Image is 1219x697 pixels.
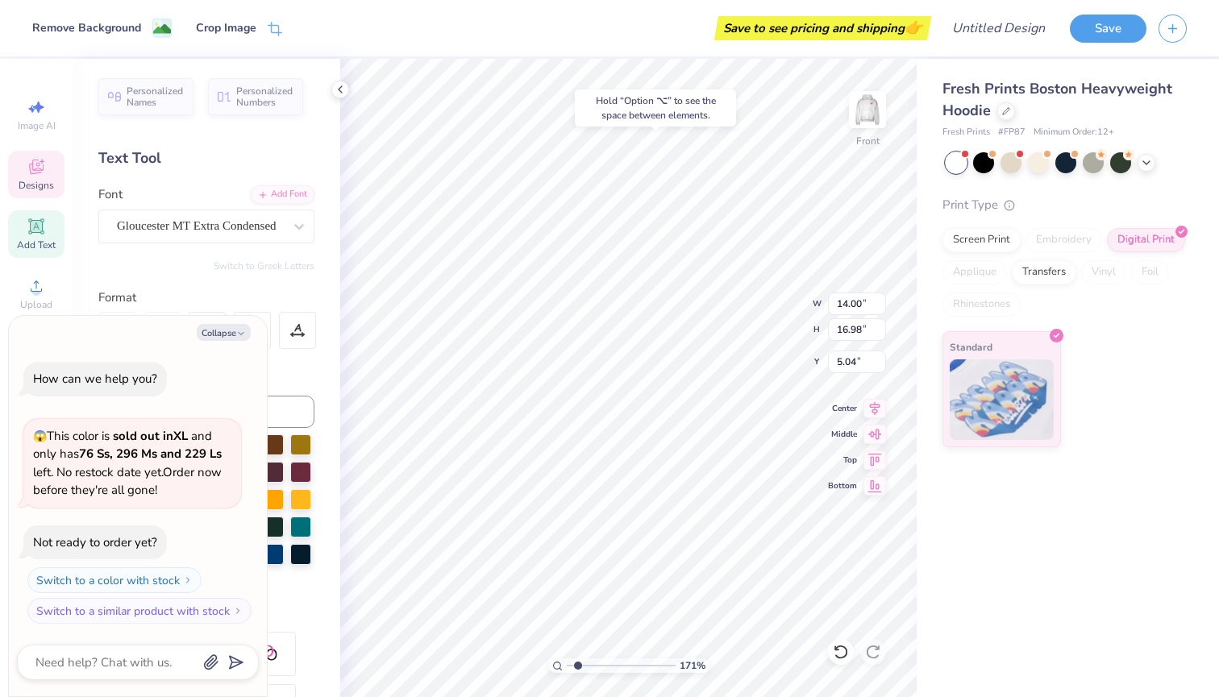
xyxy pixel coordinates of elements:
[1026,228,1102,252] div: Embroidery
[214,259,314,272] button: Switch to Greek Letters
[828,403,857,414] span: Center
[942,292,1021,317] div: Rhinestones
[98,147,314,169] div: Text Tool
[856,134,880,148] div: Front
[942,228,1021,252] div: Screen Print
[19,179,54,192] span: Designs
[79,446,222,462] strong: 76 Ss, 296 Ms and 229 Ls
[33,429,47,444] span: 😱
[33,371,157,387] div: How can we help you?
[575,89,736,127] div: Hold “Option ⌥” to see the space between elements.
[32,19,141,36] div: Remove Background
[183,575,193,585] img: Switch to a color with stock
[851,93,884,126] img: Front
[33,428,222,499] span: This color is and only has left . No restock date yet. Order now before they're all gone!
[236,85,293,108] span: Personalized Numbers
[828,480,857,492] span: Bottom
[828,429,857,440] span: Middle
[718,16,927,40] div: Save to see pricing and shipping
[905,18,922,37] span: 👉
[942,196,1187,214] div: Print Type
[18,119,56,132] span: Image AI
[98,288,316,307] div: Format
[942,79,1172,120] span: Fresh Prints Boston Heavyweight Hoodie
[127,85,184,108] span: Personalized Names
[20,298,52,311] span: Upload
[950,338,992,355] span: Standard
[27,598,252,624] button: Switch to a similar product with stock
[1012,260,1076,284] div: Transfers
[1034,126,1114,139] span: Minimum Order: 12 +
[98,185,123,204] label: Font
[113,428,188,444] strong: sold out in XL
[251,185,314,204] div: Add Font
[942,126,990,139] span: Fresh Prints
[939,12,1058,44] input: Untitled Design
[680,658,705,673] span: 171 %
[27,567,202,593] button: Switch to a color with stock
[1107,228,1185,252] div: Digital Print
[942,260,1007,284] div: Applique
[196,19,256,36] div: Crop Image
[1081,260,1126,284] div: Vinyl
[1131,260,1169,284] div: Foil
[950,359,1054,440] img: Standard
[828,454,857,466] span: Top
[1070,15,1146,43] button: Save
[197,324,251,341] button: Collapse
[33,534,157,550] div: Not ready to order yet?
[17,239,56,251] span: Add Text
[233,606,243,616] img: Switch to a similar product with stock
[998,126,1026,139] span: # FP87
